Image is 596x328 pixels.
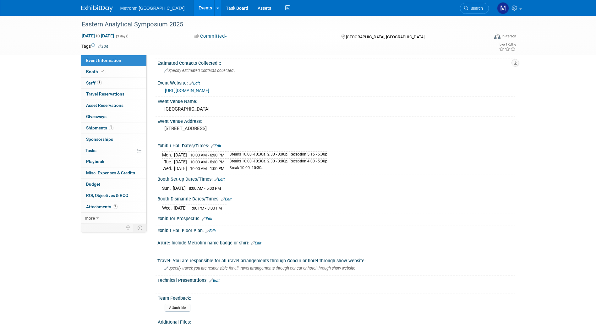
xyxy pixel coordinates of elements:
[164,68,235,73] span: Specify estimated contacts collected :
[157,78,515,86] div: Event Website:
[157,58,515,66] div: Estimated Contacts Collected ::
[346,35,424,39] span: [GEOGRAPHIC_DATA], [GEOGRAPHIC_DATA]
[123,224,134,232] td: Personalize Event Tab Strip
[81,213,146,224] a: more
[174,205,187,211] td: [DATE]
[190,160,224,164] span: 10:00 AM - 5:30 PM
[214,177,225,182] a: Edit
[85,148,96,153] span: Tasks
[499,43,516,46] div: Event Rating
[158,317,512,325] div: Additional Files:
[120,6,185,11] span: Metrohm [GEOGRAPHIC_DATA]
[162,165,174,172] td: Wed.
[81,33,114,39] span: [DATE] [DATE]
[81,78,146,89] a: Staff3
[157,194,515,202] div: Booth Dismantle Dates/Times:
[81,5,113,12] img: ExhibitDay
[157,141,515,149] div: Exhibit Hall Dates/Times:
[86,125,113,130] span: Shipments
[157,214,515,222] div: Exhibitor Prospectus:
[226,165,327,172] td: Break 10:00 -10:30a
[452,33,517,42] div: Event Format
[494,34,500,39] img: Format-Inperson.png
[164,266,355,271] span: Specify travel: you are responsible for all travel arrangements through concur or hotel through s...
[86,69,105,74] span: Booth
[81,66,146,77] a: Booth
[81,179,146,190] a: Budget
[86,170,135,175] span: Misc. Expenses & Credits
[209,278,220,283] a: Edit
[81,145,146,156] a: Tasks
[98,44,108,49] a: Edit
[86,80,102,85] span: Staff
[189,186,221,191] span: 8:00 AM - 5:00 PM
[173,185,186,192] td: [DATE]
[162,158,174,165] td: Tue.
[86,91,124,96] span: Travel Reservations
[115,34,128,38] span: (3 days)
[97,80,102,85] span: 3
[157,256,515,264] div: Travel: You are responsible for all travel arrangements through Concur or hotel through show webs...
[190,166,224,171] span: 10:00 AM - 1:00 PM
[174,152,187,159] td: [DATE]
[162,104,510,114] div: [GEOGRAPHIC_DATA]
[113,204,118,209] span: 7
[86,204,118,209] span: Attachments
[226,152,327,159] td: Breaks 10:00 -10:30a; 2:30 - 3:00p; Reception 5:15 - 6:30p
[174,165,187,172] td: [DATE]
[251,241,261,245] a: Edit
[157,117,515,124] div: Event Venue Address:
[189,81,200,85] a: Edit
[85,216,95,221] span: more
[81,100,146,111] a: Asset Reservations
[86,137,113,142] span: Sponsorships
[81,201,146,212] a: Attachments7
[501,34,516,39] div: In-Person
[86,193,128,198] span: ROI, Objectives & ROO
[95,33,101,38] span: to
[157,174,515,183] div: Booth Set-up Dates/Times:
[134,224,146,232] td: Toggle Event Tabs
[211,144,221,148] a: Edit
[81,55,146,66] a: Event Information
[157,97,515,105] div: Event Venue Name:
[86,103,123,108] span: Asset Reservations
[157,276,515,284] div: Technical Presentations:
[157,226,515,234] div: Exhibit Hall Floor Plan:
[202,217,212,221] a: Edit
[157,238,515,246] div: Attire: Include Metrohm name badge or shirt:
[226,158,327,165] td: Breaks 10:00 -10:30a; 2:30 - 3:00p; Reception 4:00 - 5:30p
[109,125,113,130] span: 1
[81,134,146,145] a: Sponsorships
[79,19,479,30] div: Eastern Analytical Symposium 2025
[158,293,512,301] div: Team Feedback:
[468,6,483,11] span: Search
[101,70,104,73] i: Booth reservation complete
[190,206,222,210] span: 1:00 PM - 8:00 PM
[81,156,146,167] a: Playbook
[81,123,146,134] a: Shipments1
[205,229,216,233] a: Edit
[162,205,174,211] td: Wed.
[221,197,232,201] a: Edit
[192,33,230,40] button: Committed
[81,111,146,122] a: Giveaways
[81,167,146,178] a: Misc. Expenses & Credits
[81,43,108,49] td: Tags
[86,58,121,63] span: Event Information
[165,88,209,93] a: [URL][DOMAIN_NAME]
[164,126,299,131] pre: [STREET_ADDRESS]
[162,185,173,192] td: Sun.
[86,114,107,119] span: Giveaways
[162,152,174,159] td: Mon.
[174,158,187,165] td: [DATE]
[86,182,100,187] span: Budget
[81,190,146,201] a: ROI, Objectives & ROO
[497,2,509,14] img: Michelle Simoes
[460,3,489,14] a: Search
[190,153,224,157] span: 10:00 AM - 6:30 PM
[81,89,146,100] a: Travel Reservations
[86,159,104,164] span: Playbook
